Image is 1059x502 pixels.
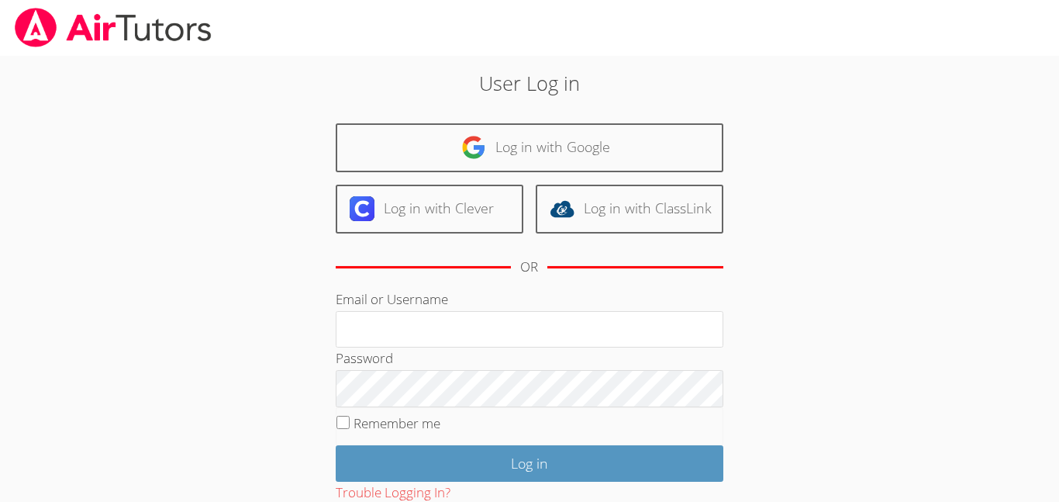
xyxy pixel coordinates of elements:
input: Log in [336,445,723,482]
label: Email or Username [336,290,448,308]
div: OR [520,256,538,279]
a: Log in with Google [336,123,723,172]
label: Remember me [354,414,440,432]
img: classlink-logo-d6bb404cc1216ec64c9a2012d9dc4662098be43eaf13dc465df04b49fa7ab582.svg [550,196,574,221]
h2: User Log in [243,68,816,98]
a: Log in with ClassLink [536,185,723,234]
img: airtutors_banner-c4298cdbf04f3fff15de1276eac7730deb9818008684d7c2e4769d2f7ddbe033.png [13,8,213,47]
a: Log in with Clever [336,185,523,234]
label: Password [336,349,393,367]
img: clever-logo-6eab21bc6e7a338710f1a6ff85c0baf02591cd810cc4098c63d3a4b26e2feb20.svg [350,196,374,221]
img: google-logo-50288ca7cdecda66e5e0955fdab243c47b7ad437acaf1139b6f446037453330a.svg [461,135,486,160]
